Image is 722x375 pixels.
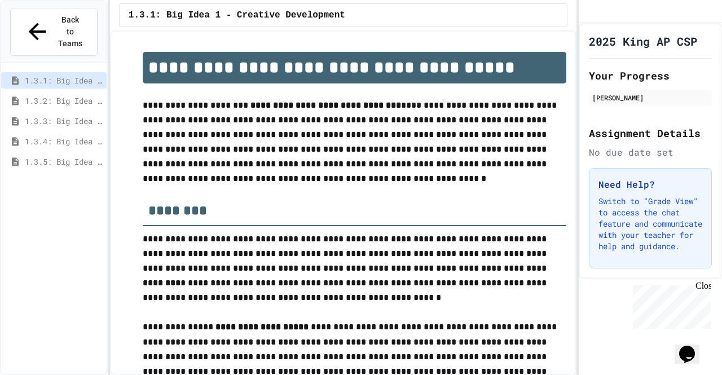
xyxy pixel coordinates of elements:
[589,145,712,159] div: No due date set
[25,74,102,86] span: 1.3.1: Big Idea 1 - Creative Development
[25,115,102,127] span: 1.3.3: Big Idea 3 - Algorithms and Programming
[675,330,711,364] iframe: chat widget
[589,33,697,49] h1: 2025 King AP CSP
[592,92,708,103] div: [PERSON_NAME]
[589,125,712,141] h2: Assignment Details
[25,95,102,107] span: 1.3.2: Big Idea 2 - Data
[598,178,702,191] h3: Need Help?
[10,8,98,56] button: Back to Teams
[589,68,712,83] h2: Your Progress
[25,156,102,167] span: 1.3.5: Big Idea 5 - Impact of Computing
[598,196,702,252] p: Switch to "Grade View" to access the chat feature and communicate with your teacher for help and ...
[129,8,345,22] span: 1.3.1: Big Idea 1 - Creative Development
[5,5,78,72] div: Chat with us now!Close
[57,14,83,50] span: Back to Teams
[25,135,102,147] span: 1.3.4: Big Idea 4 - Computing Systems and Networks
[628,281,711,329] iframe: chat widget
